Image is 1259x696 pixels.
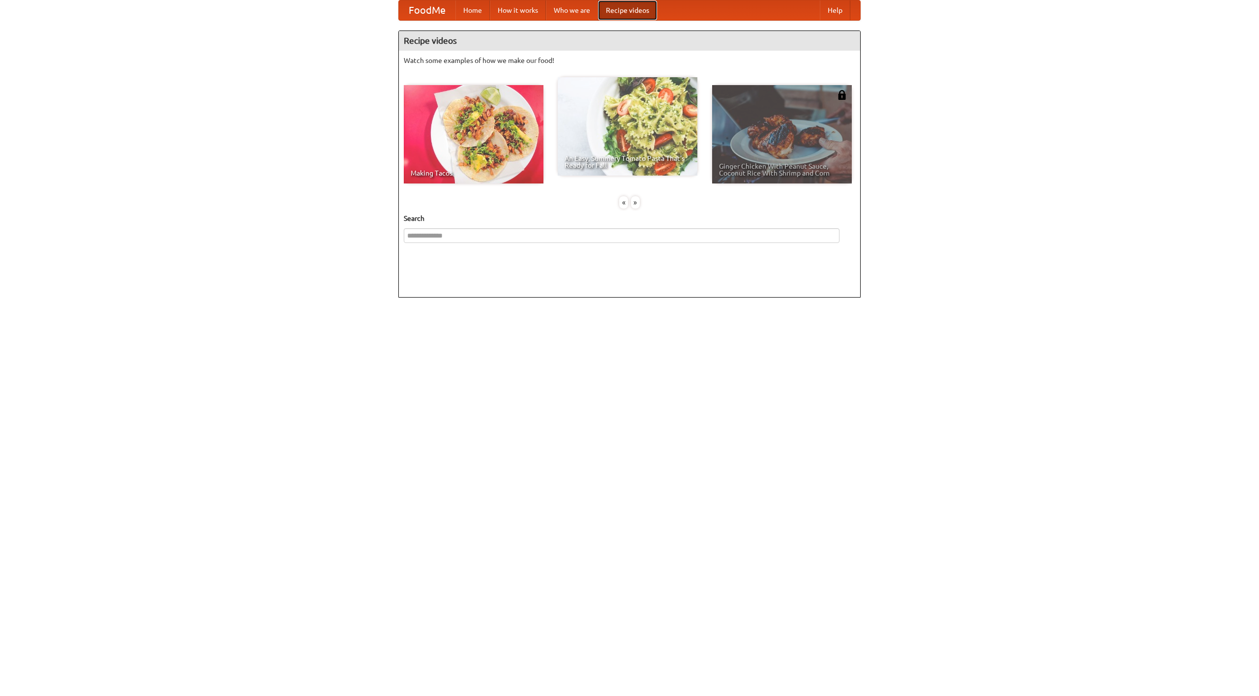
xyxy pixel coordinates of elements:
img: 483408.png [837,90,847,100]
h4: Recipe videos [399,31,860,51]
a: How it works [490,0,546,20]
div: « [619,196,628,209]
p: Watch some examples of how we make our food! [404,56,855,65]
div: » [631,196,640,209]
span: Making Tacos [411,170,537,177]
a: Home [455,0,490,20]
a: FoodMe [399,0,455,20]
a: Help [820,0,850,20]
a: Recipe videos [598,0,657,20]
h5: Search [404,213,855,223]
span: An Easy, Summery Tomato Pasta That's Ready for Fall [565,155,690,169]
a: Who we are [546,0,598,20]
a: Making Tacos [404,85,543,183]
a: An Easy, Summery Tomato Pasta That's Ready for Fall [558,77,697,176]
